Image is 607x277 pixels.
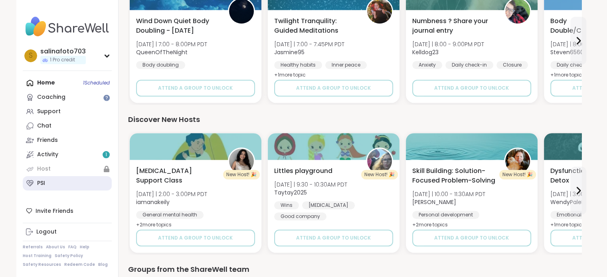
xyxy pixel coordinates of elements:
[434,84,509,92] span: Attend a group to unlock
[274,181,347,189] span: [DATE] | 9:30 - 10:30AM PDT
[550,48,584,56] b: Steven6560
[37,122,51,130] div: Chat
[434,234,509,242] span: Attend a group to unlock
[23,176,112,191] a: PSI
[136,48,188,56] b: QueenOfTheNight
[23,162,112,176] a: Host
[550,61,598,69] div: Daily check-in
[412,80,531,96] button: Attend a group to unlock
[274,166,332,176] span: Littles playground
[274,16,357,35] span: Twilight Tranquility: Guided Meditations
[274,230,393,246] button: Attend a group to unlock
[136,16,219,35] span: Wind Down Quiet Body Doubling - [DATE]
[64,262,95,267] a: Redeem Code
[105,151,107,158] span: 1
[274,61,322,69] div: Healthy habits
[325,61,367,69] div: Inner peace
[274,212,326,220] div: Good company
[274,48,304,56] b: Jasmine95
[412,166,495,185] span: Skill Building: Solution-Focused Problem-Solving
[37,136,58,144] div: Friends
[128,114,581,125] div: Discover New Hosts
[128,264,581,275] div: Groups from the ShareWell team
[23,90,112,104] a: Coaching
[136,190,207,198] span: [DATE] | 2:00 - 3:00PM PDT
[412,198,456,206] b: [PERSON_NAME]
[223,170,260,179] div: New Host! 🎉
[296,234,371,242] span: Attend a group to unlock
[103,94,110,101] iframe: Spotlight
[412,40,484,48] span: [DATE] | 8:00 - 9:00PM PDT
[23,204,112,218] div: Invite Friends
[412,61,442,69] div: Anxiety
[136,61,185,69] div: Body doubling
[23,13,112,41] img: ShareWell Nav Logo
[36,228,57,236] div: Logout
[50,57,75,63] span: 1 Pro credit
[136,166,219,185] span: [MEDICAL_DATA] Support Class
[412,230,531,246] button: Attend a group to unlock
[412,48,439,56] b: Kelldog23
[37,179,45,187] div: PSI
[158,84,233,92] span: Attend a group to unlock
[37,108,61,116] div: Support
[23,225,112,239] a: Logout
[158,234,233,242] span: Attend a group to unlock
[136,198,170,206] b: iamanakeily
[136,230,255,246] button: Attend a group to unlock
[274,201,299,209] div: Wins
[68,244,77,250] a: FAQ
[23,133,112,147] a: Friends
[136,80,255,96] button: Attend a group to unlock
[23,262,61,267] a: Safety Resources
[23,104,112,119] a: Support
[361,170,398,179] div: New Host! 🎉
[445,61,493,69] div: Daily check-in
[37,165,51,173] div: Host
[80,244,89,250] a: Help
[23,119,112,133] a: Chat
[23,253,51,259] a: Host Training
[229,149,254,173] img: iamanakeily
[29,51,33,61] span: s
[98,262,108,267] a: Blog
[40,47,86,56] div: salinafoto703
[136,40,207,48] span: [DATE] | 7:00 - 8:00PM PDT
[412,190,485,198] span: [DATE] | 10:00 - 11:30AM PDT
[46,244,65,250] a: About Us
[55,253,83,259] a: Safety Policy
[505,149,530,173] img: LuAnn
[274,40,344,48] span: [DATE] | 7:00 - 7:45PM PDT
[550,211,605,219] div: Emotional abuse
[23,147,112,162] a: Activity1
[496,61,528,69] div: Closure
[412,211,479,219] div: Personal development
[274,80,393,96] button: Attend a group to unlock
[37,93,65,101] div: Coaching
[37,151,58,159] div: Activity
[23,244,43,250] a: Referrals
[136,211,204,219] div: General mental health
[274,189,307,196] b: Taytay2025
[367,149,392,173] img: Taytay2025
[296,84,371,92] span: Attend a group to unlock
[412,16,495,35] span: Numbness ? Share your journal entry
[302,201,355,209] div: [MEDICAL_DATA]
[499,170,536,179] div: New Host! 🎉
